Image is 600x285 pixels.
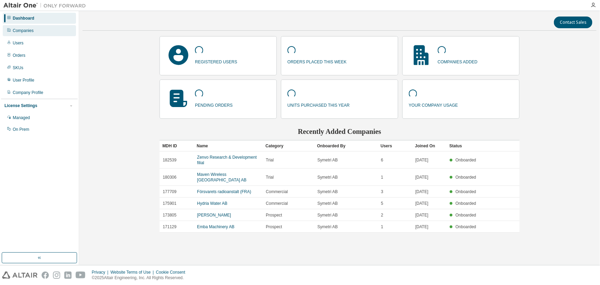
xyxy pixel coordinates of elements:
[456,175,476,180] span: Onboarded
[4,103,37,108] div: License Settings
[76,272,86,279] img: youtube.svg
[64,272,72,279] img: linkedin.svg
[13,77,34,83] div: User Profile
[415,140,444,151] div: Joined On
[13,28,34,33] div: Companies
[438,57,478,65] p: companies added
[456,189,476,194] span: Onboarded
[197,213,231,218] a: [PERSON_NAME]
[197,155,257,165] a: Zenvo Research & Development filial
[415,201,428,206] span: [DATE]
[92,270,110,275] div: Privacy
[2,272,37,279] img: altair_logo.svg
[266,189,288,194] span: Commercial
[415,157,428,163] span: [DATE]
[156,270,189,275] div: Cookie Consent
[110,270,156,275] div: Website Terms of Use
[195,101,232,108] p: pending orders
[3,2,89,9] img: Altair One
[163,212,176,218] span: 173805
[13,115,30,120] div: Managed
[381,175,383,180] span: 1
[287,57,347,65] p: orders placed this week
[456,213,476,218] span: Onboarded
[163,189,176,194] span: 177709
[287,101,350,108] p: units purchased this year
[415,212,428,218] span: [DATE]
[266,201,288,206] span: Commercial
[53,272,60,279] img: instagram.svg
[42,272,49,279] img: facebook.svg
[13,15,34,21] div: Dashboard
[381,224,383,230] span: 1
[317,212,338,218] span: Symetri AB
[554,17,592,28] button: Contact Sales
[317,189,338,194] span: Symetri AB
[317,175,338,180] span: Symetri AB
[13,127,29,132] div: On Prem
[266,175,274,180] span: Trial
[163,201,176,206] span: 175901
[415,224,428,230] span: [DATE]
[381,212,383,218] span: 2
[415,175,428,180] span: [DATE]
[381,140,410,151] div: Users
[197,224,234,229] a: Emba Machinery AB
[415,189,428,194] span: [DATE]
[13,40,23,46] div: Users
[197,140,260,151] div: Name
[456,224,476,229] span: Onboarded
[197,189,251,194] a: Försvarets radioanstalt (FRA)
[317,157,338,163] span: Symetri AB
[163,175,176,180] span: 180306
[265,140,312,151] div: Category
[163,157,176,163] span: 182539
[195,57,237,65] p: registered users
[162,140,191,151] div: MDH ID
[197,172,247,182] a: Maven Wireless [GEOGRAPHIC_DATA] AB
[13,53,25,58] div: Orders
[163,224,176,230] span: 171129
[13,90,43,95] div: Company Profile
[317,201,338,206] span: Symetri AB
[92,275,189,281] p: © 2025 Altair Engineering, Inc. All Rights Reserved.
[317,140,375,151] div: Onboarded By
[13,65,23,71] div: SKUs
[317,224,338,230] span: Symetri AB
[266,212,282,218] span: Prospect
[456,158,476,162] span: Onboarded
[449,140,478,151] div: Status
[160,127,520,136] h2: Recently Added Companies
[456,201,476,206] span: Onboarded
[409,101,458,108] p: your company usage
[266,157,274,163] span: Trial
[381,157,383,163] span: 6
[266,224,282,230] span: Prospect
[381,201,383,206] span: 5
[381,189,383,194] span: 3
[197,201,227,206] a: Hydria Water AB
